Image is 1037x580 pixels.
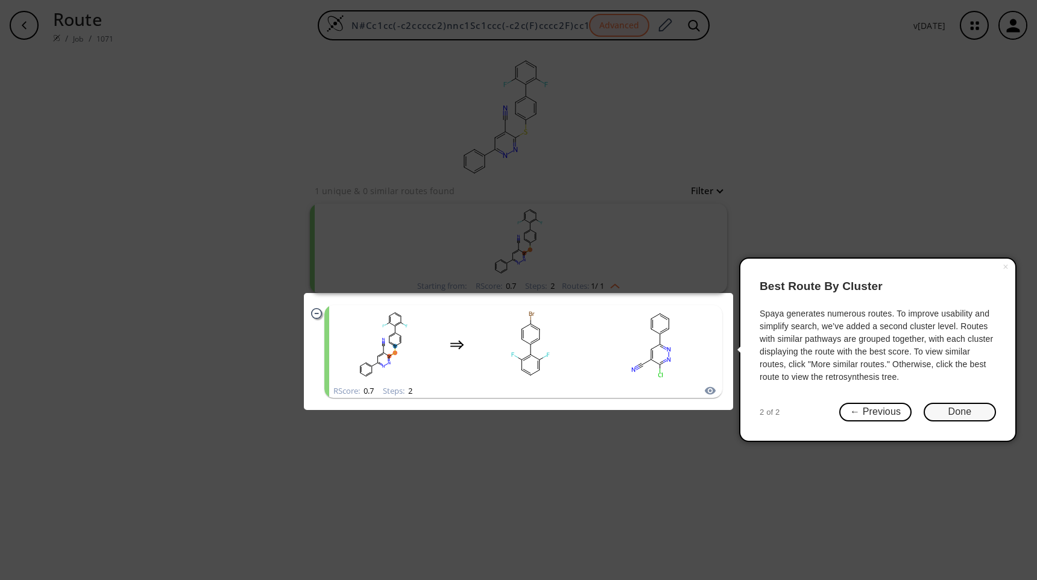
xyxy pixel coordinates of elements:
button: ← Previous [839,403,912,421]
button: Done [924,403,996,421]
button: Close [996,259,1015,276]
header: Best Route By Cluster [760,268,996,305]
span: 2 of 2 [760,406,780,418]
div: Spaya generates numerous routes. To improve usability and simplify search, we’ve added a second c... [760,307,996,383]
